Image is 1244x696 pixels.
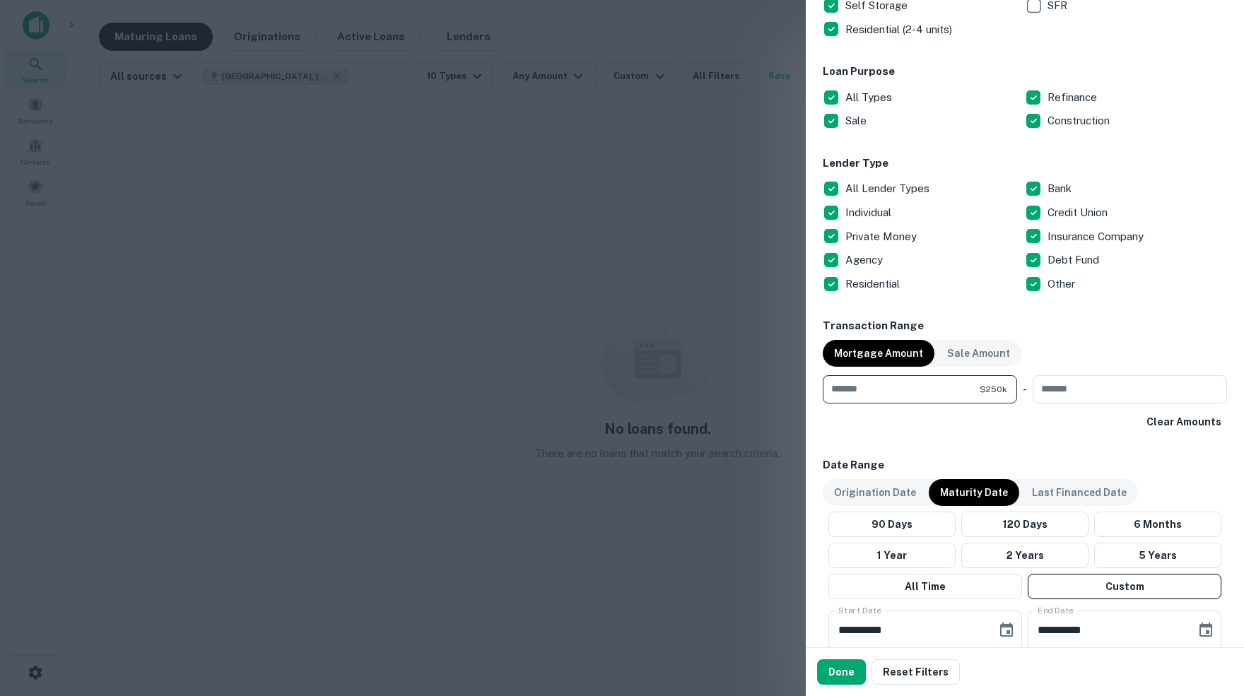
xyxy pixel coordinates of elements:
p: Mortgage Amount [834,346,923,361]
button: Done [817,659,866,685]
p: Maturity Date [940,485,1008,500]
h6: Loan Purpose [823,64,1227,80]
button: 120 Days [961,512,1088,537]
p: Credit Union [1048,204,1110,221]
button: 90 Days [828,512,956,537]
p: Debt Fund [1048,252,1102,269]
button: Clear Amounts [1141,409,1227,435]
p: Sale [845,112,869,129]
p: Other [1048,276,1078,293]
p: Agency [845,252,886,269]
p: All Lender Types [845,180,932,197]
p: Private Money [845,228,920,245]
label: Start Date [838,604,881,616]
p: Insurance Company [1048,228,1146,245]
p: Last Financed Date [1032,485,1127,500]
button: 6 Months [1094,512,1221,537]
p: Sale Amount [947,346,1010,361]
label: End Date [1038,604,1074,616]
p: Origination Date [834,485,916,500]
button: All Time [828,574,1022,599]
p: Residential (2-4 units) [845,21,955,38]
button: 5 Years [1094,543,1221,568]
p: Refinance [1048,89,1100,106]
p: Residential [845,276,903,293]
p: Construction [1048,112,1113,129]
button: Choose date, selected date is Nov 1, 2025 [992,616,1021,644]
span: $250k [980,383,1007,396]
button: 1 Year [828,543,956,568]
button: Reset Filters [872,659,960,685]
h6: Transaction Range [823,318,1227,334]
div: - [1023,375,1027,403]
p: All Types [845,89,895,106]
h6: Date Range [823,457,1227,473]
h6: Lender Type [823,155,1227,172]
button: Custom [1028,574,1221,599]
p: Bank [1048,180,1074,197]
p: Individual [845,204,894,221]
iframe: Chat Widget [1173,583,1244,651]
button: 2 Years [961,543,1088,568]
